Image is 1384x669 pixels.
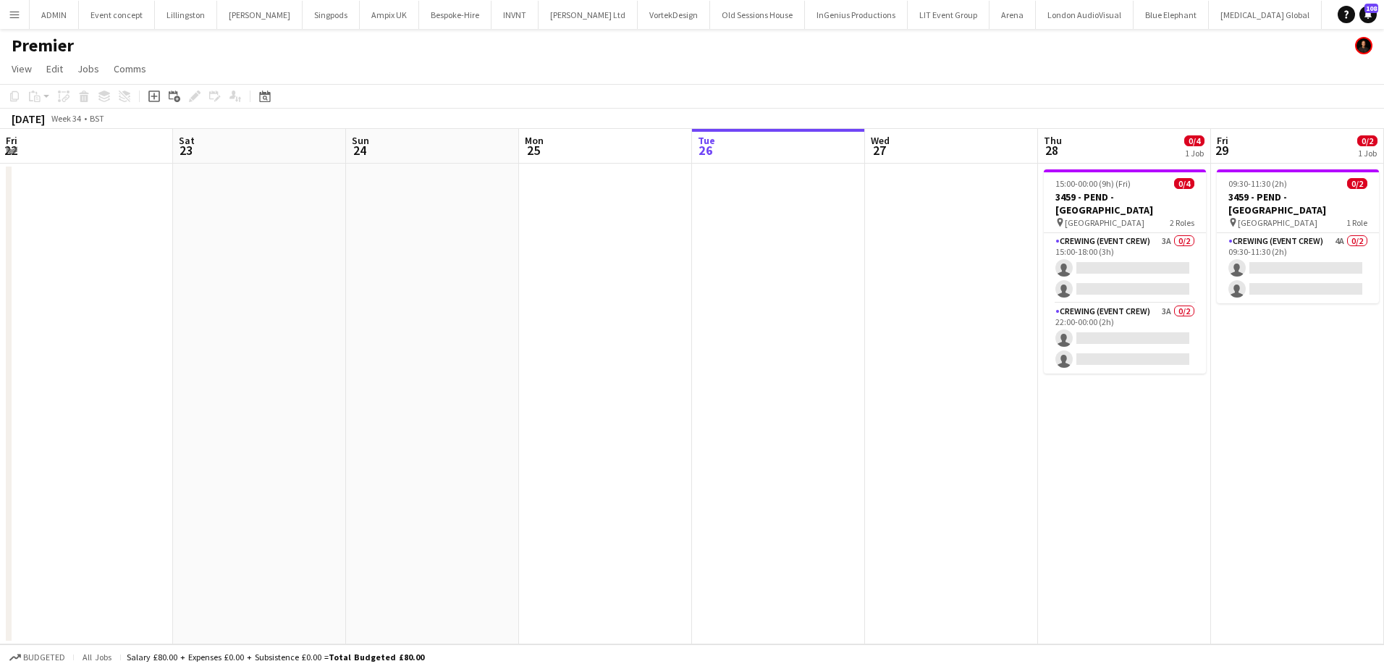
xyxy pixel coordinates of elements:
app-job-card: 09:30-11:30 (2h)0/23459 - PEND - [GEOGRAPHIC_DATA] [GEOGRAPHIC_DATA]1 RoleCrewing (Event Crew)4A0... [1217,169,1379,303]
button: [PERSON_NAME] Ltd [539,1,638,29]
span: 2 Roles [1170,217,1194,228]
span: 29 [1215,142,1228,159]
app-card-role: Crewing (Event Crew)4A0/209:30-11:30 (2h) [1217,233,1379,303]
span: Comms [114,62,146,75]
span: 27 [869,142,890,159]
a: 108 [1359,6,1377,23]
button: Arena [990,1,1036,29]
h3: 3459 - PEND - [GEOGRAPHIC_DATA] [1217,190,1379,216]
span: Tue [698,134,715,147]
button: INVNT [491,1,539,29]
span: 25 [523,142,544,159]
span: 108 [1364,4,1378,13]
button: VortekDesign [638,1,710,29]
button: Blue Elephant [1134,1,1209,29]
span: Mon [525,134,544,147]
span: Thu [1044,134,1062,147]
button: Event concept [79,1,155,29]
span: 28 [1042,142,1062,159]
span: 0/2 [1357,135,1377,146]
app-user-avatar: Ash Grimmer [1355,37,1372,54]
span: Fri [6,134,17,147]
div: BST [90,113,104,124]
button: LIT Event Group [908,1,990,29]
app-job-card: 15:00-00:00 (9h) (Fri)0/43459 - PEND - [GEOGRAPHIC_DATA] [GEOGRAPHIC_DATA]2 RolesCrewing (Event C... [1044,169,1206,374]
div: 1 Job [1185,148,1204,159]
button: Old Sessions House [710,1,805,29]
app-card-role: Crewing (Event Crew)3A0/215:00-18:00 (3h) [1044,233,1206,303]
span: 09:30-11:30 (2h) [1228,178,1287,189]
h3: 3459 - PEND - [GEOGRAPHIC_DATA] [1044,190,1206,216]
button: London AudioVisual [1036,1,1134,29]
button: Lillingston [155,1,217,29]
span: 1 Role [1346,217,1367,228]
span: 23 [177,142,195,159]
span: Sat [179,134,195,147]
span: Sun [352,134,369,147]
div: Salary £80.00 + Expenses £0.00 + Subsistence £0.00 = [127,652,424,662]
app-card-role: Crewing (Event Crew)3A0/222:00-00:00 (2h) [1044,303,1206,374]
span: Edit [46,62,63,75]
span: 0/4 [1184,135,1204,146]
span: View [12,62,32,75]
button: Budgeted [7,649,67,665]
span: 0/4 [1174,178,1194,189]
span: Week 34 [48,113,84,124]
button: Ampix UK [360,1,419,29]
a: Comms [108,59,152,78]
h1: Premier [12,35,74,56]
button: InGenius Productions [805,1,908,29]
span: Fri [1217,134,1228,147]
a: Jobs [72,59,105,78]
span: Total Budgeted £80.00 [329,652,424,662]
span: 24 [350,142,369,159]
button: ADMIN [30,1,79,29]
button: [PERSON_NAME] [217,1,303,29]
span: 22 [4,142,17,159]
button: Bespoke-Hire [419,1,491,29]
span: [GEOGRAPHIC_DATA] [1238,217,1317,228]
span: 26 [696,142,715,159]
button: Singpods [303,1,360,29]
span: Jobs [77,62,99,75]
a: Edit [41,59,69,78]
span: [GEOGRAPHIC_DATA] [1065,217,1144,228]
span: Wed [871,134,890,147]
div: [DATE] [12,111,45,126]
span: 0/2 [1347,178,1367,189]
span: 15:00-00:00 (9h) (Fri) [1055,178,1131,189]
span: Budgeted [23,652,65,662]
a: View [6,59,38,78]
div: 1 Job [1358,148,1377,159]
button: [MEDICAL_DATA] Global [1209,1,1322,29]
span: All jobs [80,652,114,662]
